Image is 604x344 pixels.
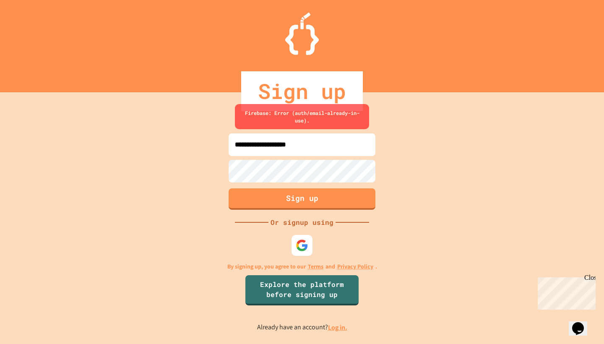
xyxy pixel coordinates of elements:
a: Log in. [328,323,347,332]
img: Logo.svg [285,13,319,55]
a: Terms [308,262,323,271]
iframe: chat widget [534,274,596,310]
a: Explore the platform before signing up [245,275,359,305]
a: Privacy Policy [337,262,373,271]
p: Already have an account? [257,322,347,333]
button: Sign up [229,188,375,210]
div: Or signup using [268,217,336,227]
div: Chat with us now!Close [3,3,58,53]
iframe: chat widget [569,310,596,336]
img: google-icon.svg [296,239,308,252]
p: By signing up, you agree to our and . [227,262,377,271]
div: Firebase: Error (auth/email-already-in-use). [235,104,369,129]
div: Sign up [241,71,363,111]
